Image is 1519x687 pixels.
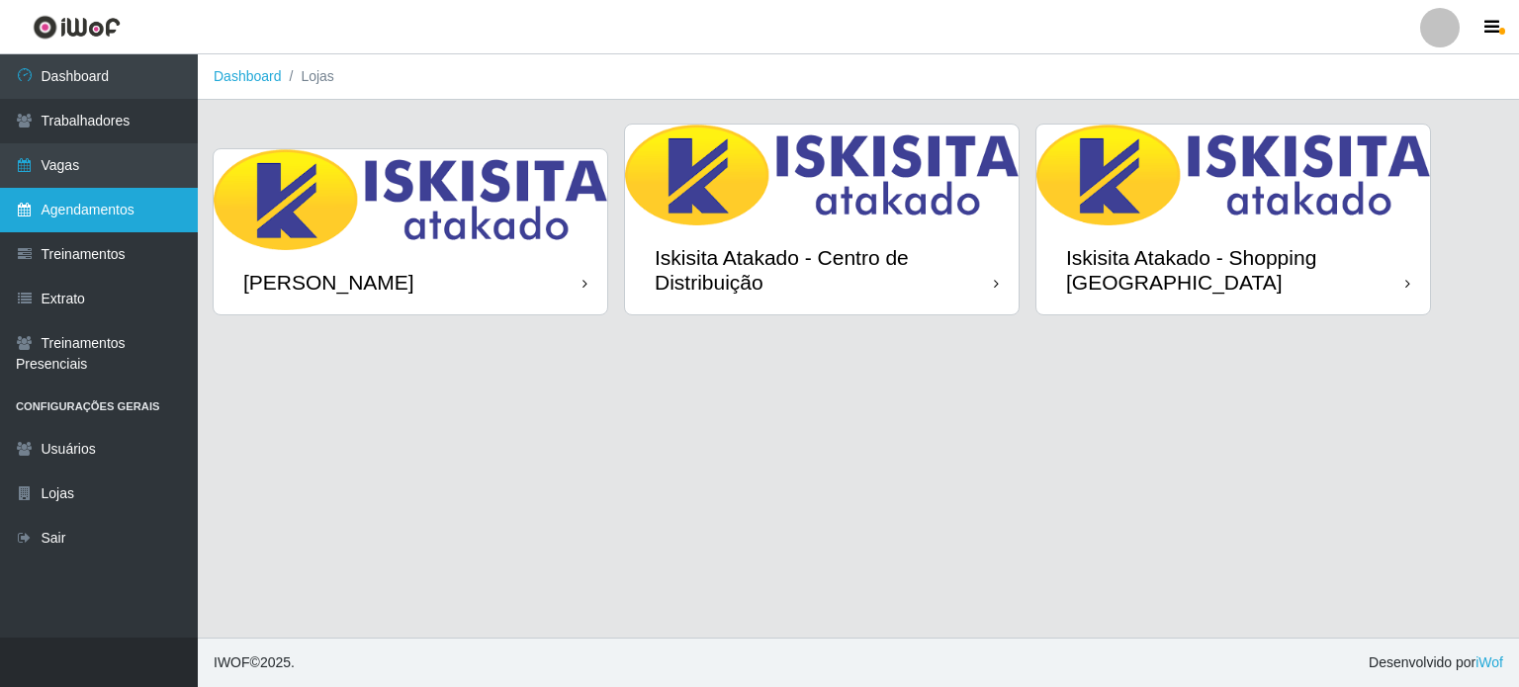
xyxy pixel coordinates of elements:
[282,66,334,87] li: Lojas
[1036,125,1430,314] a: Iskisita Atakado - Shopping [GEOGRAPHIC_DATA]
[1036,125,1430,225] img: cardImg
[1475,654,1503,670] a: iWof
[33,15,121,40] img: CoreUI Logo
[214,149,607,314] a: [PERSON_NAME]
[214,654,250,670] span: IWOF
[243,270,414,295] div: [PERSON_NAME]
[625,125,1019,225] img: cardImg
[625,125,1019,314] a: Iskisita Atakado - Centro de Distribuição
[214,652,295,673] span: © 2025 .
[1066,245,1405,295] div: Iskisita Atakado - Shopping [GEOGRAPHIC_DATA]
[198,54,1519,100] nav: breadcrumb
[1369,652,1503,673] span: Desenvolvido por
[214,68,282,84] a: Dashboard
[214,149,607,250] img: cardImg
[655,245,994,295] div: Iskisita Atakado - Centro de Distribuição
